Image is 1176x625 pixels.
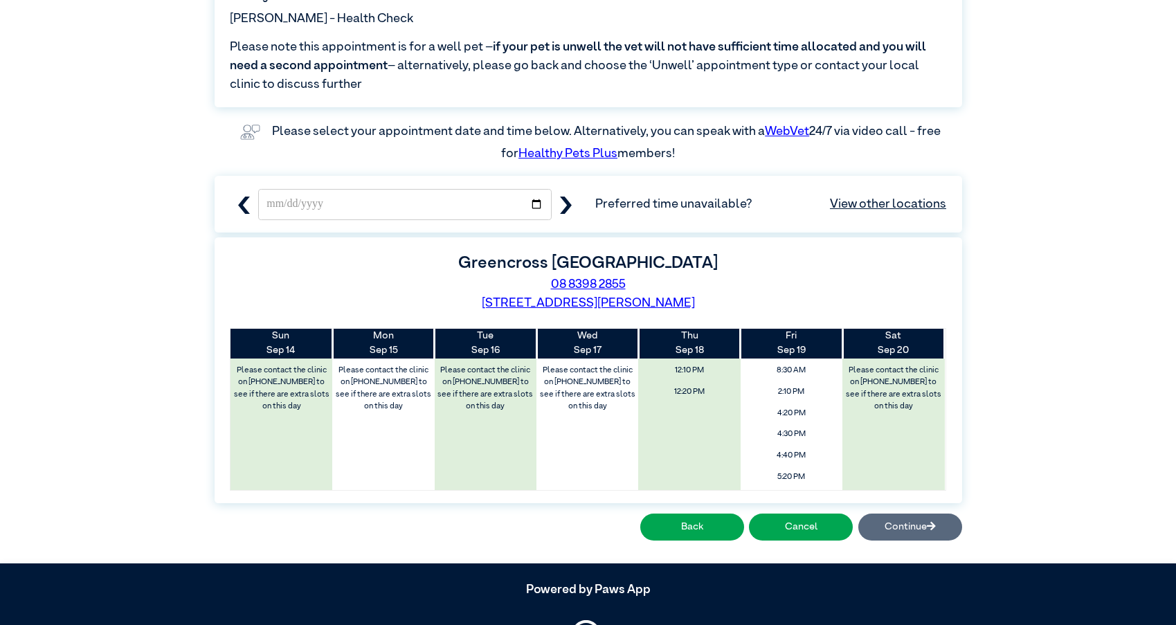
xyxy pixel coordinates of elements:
a: Healthy Pets Plus [518,147,617,160]
label: Please contact the clinic on [PHONE_NUMBER] to see if there are extra slots on this day [436,361,536,415]
th: Sep 16 [435,329,536,359]
th: Sep 17 [536,329,638,359]
a: 08 8398 2855 [551,278,626,291]
a: [STREET_ADDRESS][PERSON_NAME] [482,297,695,309]
label: Greencross [GEOGRAPHIC_DATA] [458,255,718,271]
span: 4:20 PM [745,404,838,422]
span: [PERSON_NAME] - Health Check [230,10,413,28]
span: 4:40 PM [745,447,838,465]
label: Please contact the clinic on [PHONE_NUMBER] to see if there are extra slots on this day [538,361,637,415]
span: Preferred time unavailable? [595,195,946,214]
a: View other locations [830,195,946,214]
th: Sep 19 [741,329,842,359]
h5: Powered by Paws App [215,583,962,598]
span: Please note this appointment is for a well pet – – alternatively, please go back and choose the ‘... [230,38,946,94]
th: Sep 18 [638,329,740,359]
th: Sep 15 [332,329,434,359]
label: Please contact the clinic on [PHONE_NUMBER] to see if there are extra slots on this day [232,361,332,415]
span: 2:10 PM [745,383,838,401]
span: 4:30 PM [745,426,838,444]
label: Please contact the clinic on [PHONE_NUMBER] to see if there are extra slots on this day [844,361,943,415]
button: Cancel [749,514,853,541]
span: if your pet is unwell the vet will not have sufficient time allocated and you will need a second ... [230,41,926,72]
img: vet [235,120,265,145]
span: 12:20 PM [643,383,736,401]
span: 12:10 PM [643,361,736,379]
span: 5:30 PM [745,489,838,507]
button: Back [640,514,744,541]
span: 5:20 PM [745,468,838,486]
label: Please select your appointment date and time below. Alternatively, you can speak with a 24/7 via ... [272,125,943,160]
th: Sep 14 [230,329,332,359]
span: 8:30 AM [745,361,838,379]
th: Sep 20 [842,329,944,359]
label: Please contact the clinic on [PHONE_NUMBER] to see if there are extra slots on this day [334,361,433,415]
a: WebVet [765,125,809,138]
